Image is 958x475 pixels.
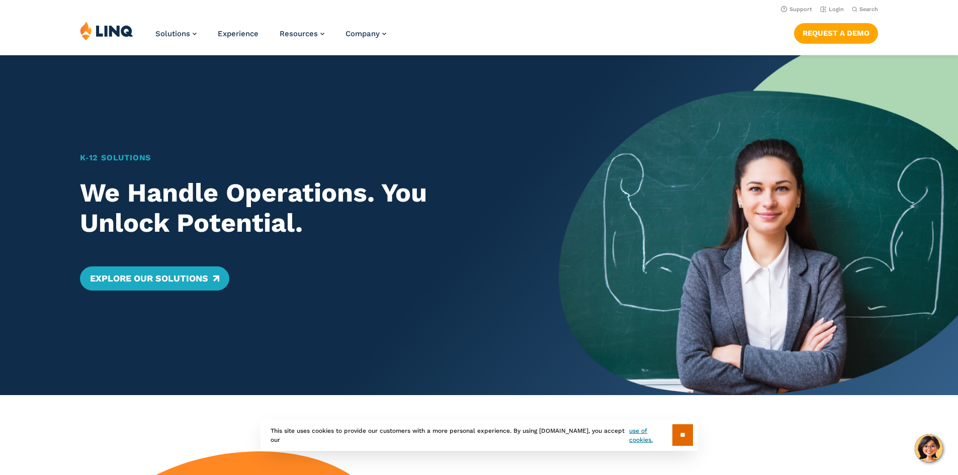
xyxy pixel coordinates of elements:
[345,29,380,38] span: Company
[629,426,672,444] a: use of cookies.
[80,266,229,291] a: Explore Our Solutions
[218,29,258,38] a: Experience
[781,6,812,13] a: Support
[80,21,133,40] img: LINQ | K‑12 Software
[859,6,878,13] span: Search
[280,29,318,38] span: Resources
[345,29,386,38] a: Company
[852,6,878,13] button: Open Search Bar
[80,152,520,164] h1: K‑12 Solutions
[794,23,878,43] a: Request a Demo
[820,6,844,13] a: Login
[155,21,386,54] nav: Primary Navigation
[155,29,197,38] a: Solutions
[794,21,878,43] nav: Button Navigation
[155,29,190,38] span: Solutions
[80,178,520,238] h2: We Handle Operations. You Unlock Potential.
[559,55,958,395] img: Home Banner
[260,419,698,451] div: This site uses cookies to provide our customers with a more personal experience. By using [DOMAIN...
[280,29,324,38] a: Resources
[915,434,943,462] button: Hello, have a question? Let’s chat.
